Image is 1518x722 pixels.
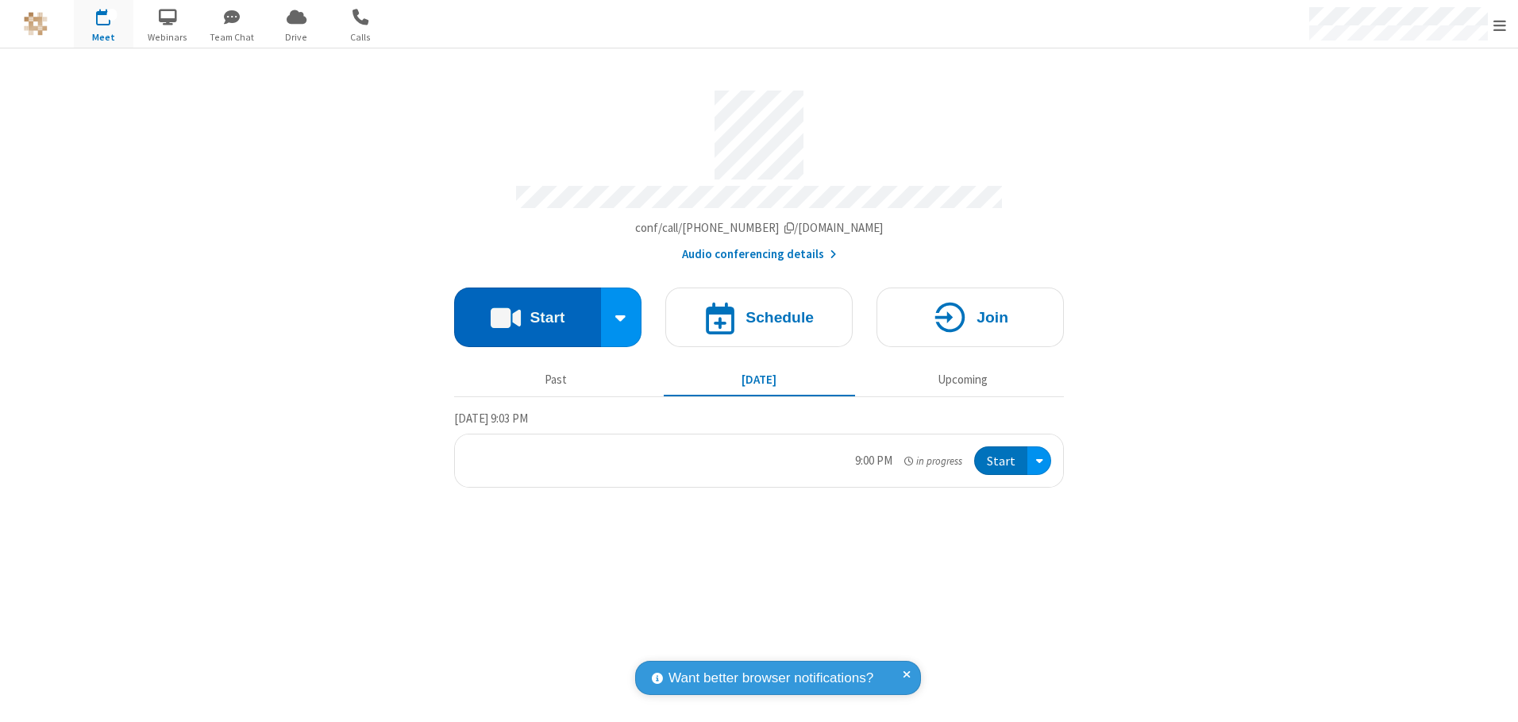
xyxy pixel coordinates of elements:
[530,310,564,325] h4: Start
[460,365,652,395] button: Past
[746,310,814,325] h4: Schedule
[454,409,1064,488] section: Today's Meetings
[454,411,528,426] span: [DATE] 9:03 PM
[74,30,133,44] span: Meet
[974,446,1027,476] button: Start
[867,365,1058,395] button: Upcoming
[635,220,884,235] span: Copy my meeting room link
[601,288,642,347] div: Start conference options
[877,288,1064,347] button: Join
[668,668,873,689] span: Want better browser notifications?
[682,245,837,264] button: Audio conferencing details
[267,30,326,44] span: Drive
[904,454,962,469] em: in progress
[635,219,884,237] button: Copy my meeting room linkCopy my meeting room link
[107,9,118,21] div: 1
[138,30,198,44] span: Webinars
[665,288,853,347] button: Schedule
[454,288,601,347] button: Start
[855,452,892,470] div: 9:00 PM
[454,79,1064,264] section: Account details
[977,310,1008,325] h4: Join
[664,365,855,395] button: [DATE]
[202,30,262,44] span: Team Chat
[331,30,391,44] span: Calls
[24,12,48,36] img: QA Selenium DO NOT DELETE OR CHANGE
[1027,446,1051,476] div: Open menu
